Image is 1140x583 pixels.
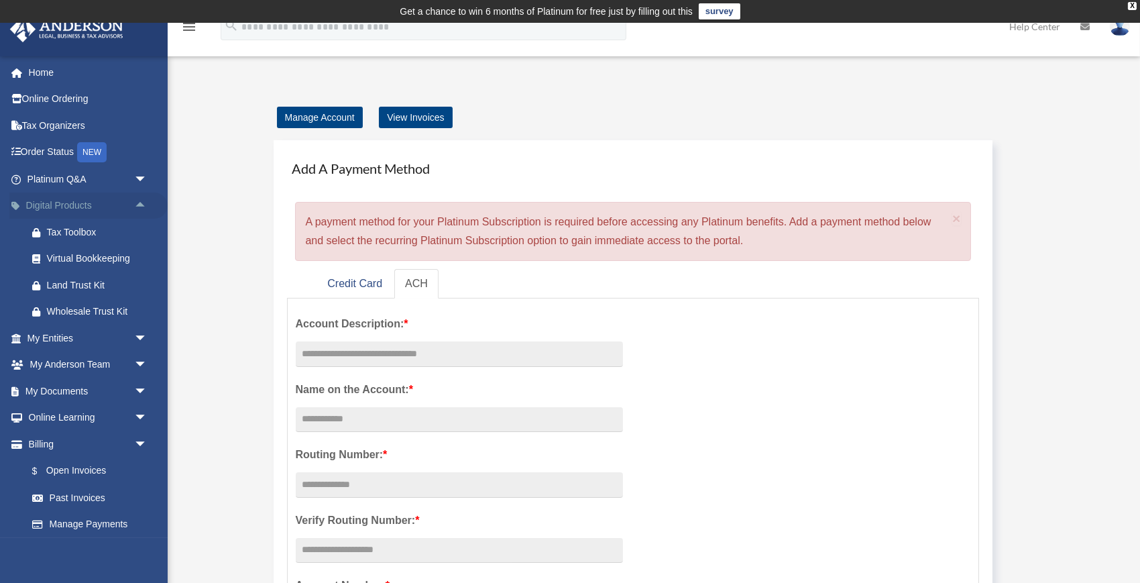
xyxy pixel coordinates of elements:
[181,19,197,35] i: menu
[19,299,168,325] a: Wholesale Trust Kit
[1110,17,1130,36] img: User Pic
[9,325,168,352] a: My Entitiesarrow_drop_down
[134,193,161,220] span: arrow_drop_up
[134,431,161,458] span: arrow_drop_down
[181,23,197,35] a: menu
[6,16,127,42] img: Anderson Advisors Platinum Portal
[296,315,623,333] label: Account Description:
[952,211,961,226] span: ×
[394,269,439,299] a: ACH
[9,59,168,86] a: Home
[19,219,168,246] a: Tax Toolbox
[40,463,46,480] span: $
[134,405,161,432] span: arrow_drop_down
[9,378,168,405] a: My Documentsarrow_drop_down
[699,3,740,19] a: survey
[134,378,161,405] span: arrow_drop_down
[9,352,168,378] a: My Anderson Teamarrow_drop_down
[77,142,107,162] div: NEW
[9,166,168,193] a: Platinum Q&Aarrow_drop_down
[19,511,161,538] a: Manage Payments
[9,537,168,564] a: Events Calendar
[47,277,151,294] div: Land Trust Kit
[19,458,168,485] a: $Open Invoices
[952,211,961,225] button: Close
[134,166,161,193] span: arrow_drop_down
[47,224,151,241] div: Tax Toolbox
[287,154,980,183] h4: Add A Payment Method
[224,18,239,33] i: search
[9,112,168,139] a: Tax Organizers
[19,484,168,511] a: Past Invoices
[9,139,168,166] a: Order StatusNEW
[317,269,393,299] a: Credit Card
[47,303,151,320] div: Wholesale Trust Kit
[379,107,452,128] a: View Invoices
[134,352,161,379] span: arrow_drop_down
[9,405,168,431] a: Online Learningarrow_drop_down
[134,325,161,352] span: arrow_drop_down
[9,431,168,458] a: Billingarrow_drop_down
[47,250,151,267] div: Virtual Bookkeeping
[296,380,623,399] label: Name on the Account:
[296,445,623,464] label: Routing Number:
[9,193,168,219] a: Digital Productsarrow_drop_up
[19,246,168,272] a: Virtual Bookkeeping
[9,86,168,113] a: Online Ordering
[296,511,623,530] label: Verify Routing Number:
[400,3,693,19] div: Get a chance to win 6 months of Platinum for free just by filling out this
[277,107,363,128] a: Manage Account
[19,272,168,299] a: Land Trust Kit
[295,202,972,261] div: A payment method for your Platinum Subscription is required before accessing any Platinum benefit...
[1128,2,1137,10] div: close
